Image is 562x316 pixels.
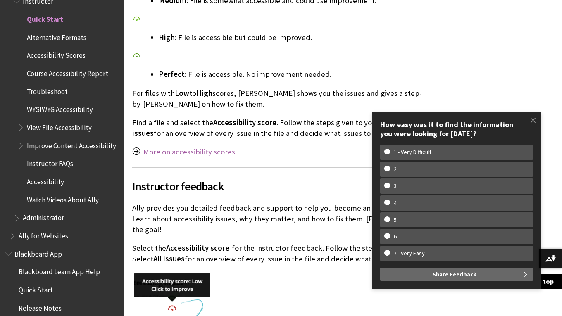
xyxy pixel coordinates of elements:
[19,283,53,294] span: Quick Start
[27,103,93,114] span: WYSIWYG Accessibility
[19,265,100,276] span: Blackboard Learn App Help
[384,200,406,207] w-span: 4
[27,12,63,24] span: Quick Start
[132,118,409,138] span: All issues
[23,211,64,222] span: Administrator
[384,183,406,190] w-span: 3
[143,147,235,157] a: More on accessibility scores
[380,120,533,138] div: How easy was it to find the information you were looking for [DATE]?
[27,193,99,204] span: Watch Videos About Ally
[384,233,406,240] w-span: 6
[380,268,533,281] button: Share Feedback
[27,157,73,168] span: Instructor FAQs
[159,33,175,42] span: High
[384,250,434,257] w-span: 7 - Very Easy
[153,254,185,264] span: All issues
[132,243,431,264] p: Select the for the instructor feedback. Follow the steps given to you. Select for an overview of ...
[384,149,441,156] w-span: 1 - Very Difficult
[196,88,212,98] span: High
[132,88,431,109] p: For files with to scores, [PERSON_NAME] shows you the issues and gives a step-by-[PERSON_NAME] on...
[19,301,62,312] span: Release Notes
[27,175,64,186] span: Accessibility
[27,85,68,96] span: Troubleshoot
[159,69,431,80] li: : File is accessible. No improvement needed.
[132,178,431,195] span: Instructor feedback
[433,268,476,281] span: Share Feedback
[384,166,406,173] w-span: 2
[19,229,68,240] span: Ally for Websites
[132,203,431,235] p: Ally provides you detailed feedback and support to help you become an accessibility pro. Learn ab...
[166,243,229,253] span: Accessibility score
[384,216,406,223] w-span: 5
[27,139,116,150] span: Improve Content Accessibility
[27,49,86,60] span: Accessibility Scores
[27,31,86,42] span: Alternative Formats
[27,121,92,132] span: View File Accessibility
[14,247,62,258] span: Blackboard App
[159,69,185,79] span: Perfect
[132,117,431,139] p: Find a file and select the . Follow the steps given to you. Select for an overview of every issue...
[213,118,276,127] span: Accessibility score
[175,88,189,98] span: Low
[159,32,431,43] li: : File is accessible but could be improved.
[27,67,108,78] span: Course Accessibility Report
